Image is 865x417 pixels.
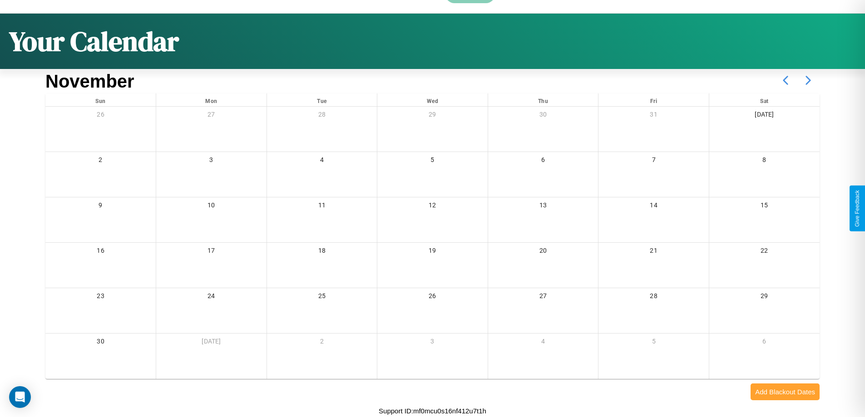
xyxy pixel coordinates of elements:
[488,243,598,261] div: 20
[709,93,820,106] div: Sat
[156,334,267,352] div: [DATE]
[709,197,820,216] div: 15
[598,334,709,352] div: 5
[45,152,156,171] div: 2
[377,197,488,216] div: 12
[598,243,709,261] div: 21
[45,243,156,261] div: 16
[377,152,488,171] div: 5
[45,71,134,92] h2: November
[598,107,709,125] div: 31
[377,93,488,106] div: Wed
[9,386,31,408] div: Open Intercom Messenger
[709,334,820,352] div: 6
[488,93,598,106] div: Thu
[156,288,267,307] div: 24
[45,334,156,352] div: 30
[267,288,377,307] div: 25
[488,107,598,125] div: 30
[598,288,709,307] div: 28
[45,93,156,106] div: Sun
[156,107,267,125] div: 27
[854,190,860,227] div: Give Feedback
[377,107,488,125] div: 29
[156,197,267,216] div: 10
[267,334,377,352] div: 2
[488,334,598,352] div: 4
[45,107,156,125] div: 26
[488,288,598,307] div: 27
[377,288,488,307] div: 26
[377,243,488,261] div: 19
[156,243,267,261] div: 17
[488,197,598,216] div: 13
[751,383,820,400] button: Add Blackout Dates
[488,152,598,171] div: 6
[156,152,267,171] div: 3
[379,405,486,417] p: Support ID: mf0mcu0s16nf412u7t1h
[377,334,488,352] div: 3
[45,288,156,307] div: 23
[267,93,377,106] div: Tue
[156,93,267,106] div: Mon
[45,197,156,216] div: 9
[598,152,709,171] div: 7
[709,107,820,125] div: [DATE]
[267,197,377,216] div: 11
[598,93,709,106] div: Fri
[267,152,377,171] div: 4
[709,243,820,261] div: 22
[709,288,820,307] div: 29
[9,23,179,60] h1: Your Calendar
[709,152,820,171] div: 8
[598,197,709,216] div: 14
[267,107,377,125] div: 28
[267,243,377,261] div: 18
